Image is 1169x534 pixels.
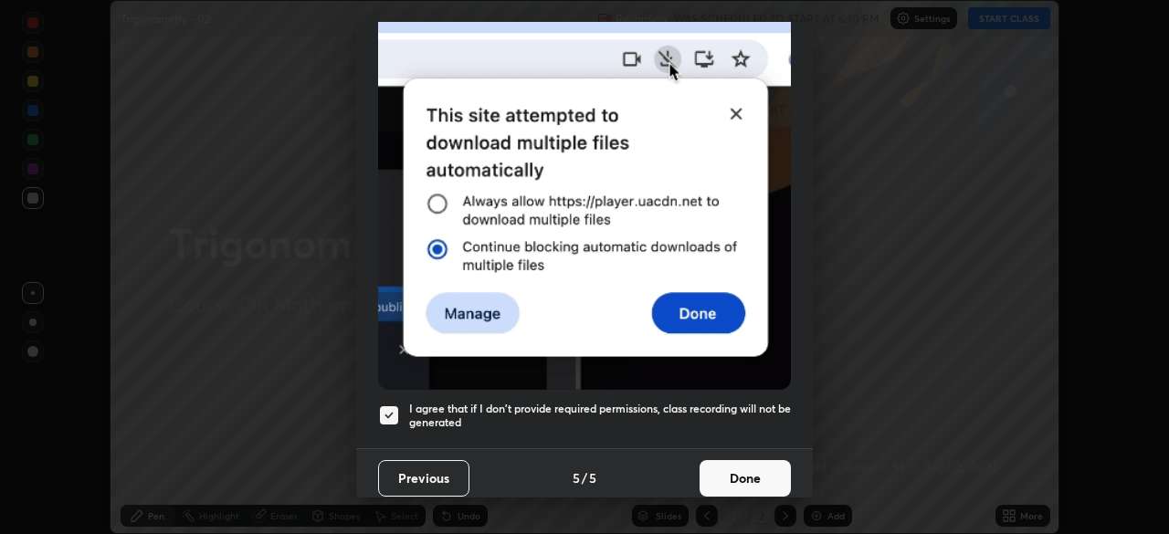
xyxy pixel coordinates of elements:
h4: 5 [573,468,580,487]
button: Done [700,460,791,497]
button: Previous [378,460,469,497]
h5: I agree that if I don't provide required permissions, class recording will not be generated [409,402,791,430]
h4: / [582,468,587,487]
h4: 5 [589,468,596,487]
